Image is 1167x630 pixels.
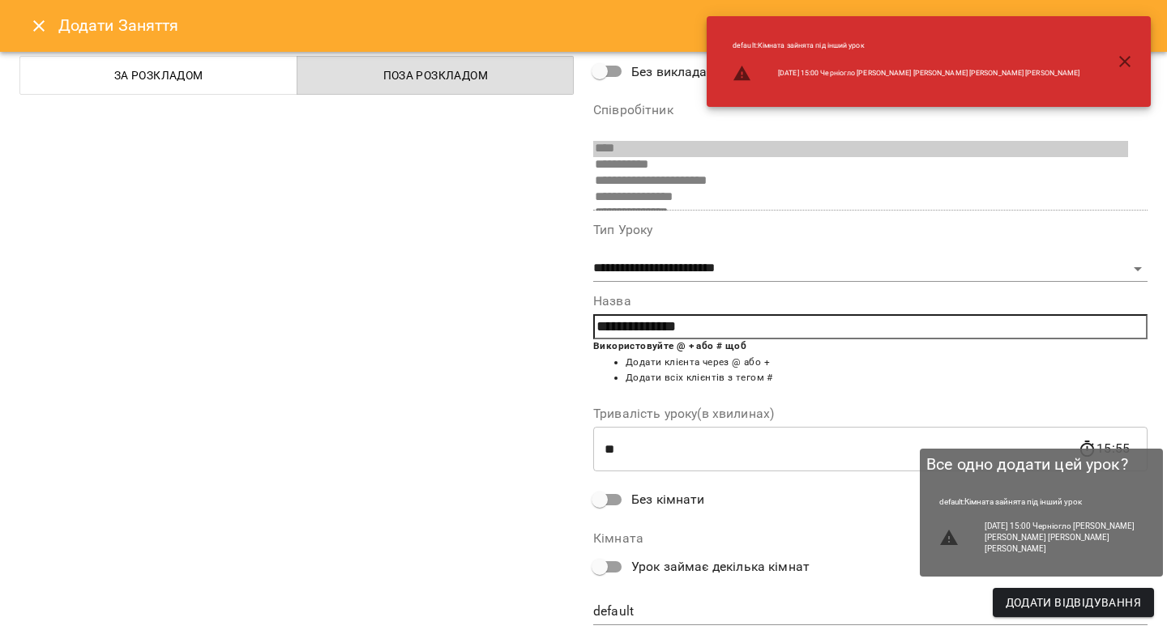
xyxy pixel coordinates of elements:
h6: Додати Заняття [58,13,1148,38]
span: Без кімнати [631,490,705,509]
label: Тривалість уроку(в хвилинах) [593,407,1148,420]
span: Поза розкладом [307,66,565,85]
li: Додати всіх клієнтів з тегом # [626,370,1148,386]
label: Співробітник [593,104,1148,117]
li: [DATE] 15:00 Черніогло [PERSON_NAME] [PERSON_NAME] [PERSON_NAME] [PERSON_NAME] [720,57,1092,90]
li: default : Кімната зайнята під інший урок [720,34,1092,57]
button: Поза розкладом [297,56,575,95]
li: Додати клієнта через @ або + [626,355,1148,371]
button: Додати Відвідування [993,588,1154,617]
span: Додати Відвідування [1006,593,1141,612]
b: Використовуйте @ + або # щоб [593,340,746,351]
label: Назва [593,295,1148,308]
div: default [593,599,1148,625]
button: Close [19,6,58,45]
label: Кімната [593,532,1148,545]
button: За розкладом [19,56,297,95]
label: Тип Уроку [593,223,1148,236]
span: Без викладача [631,62,722,82]
span: Урок займає декілька кімнат [631,557,810,577]
span: За розкладом [30,66,288,85]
